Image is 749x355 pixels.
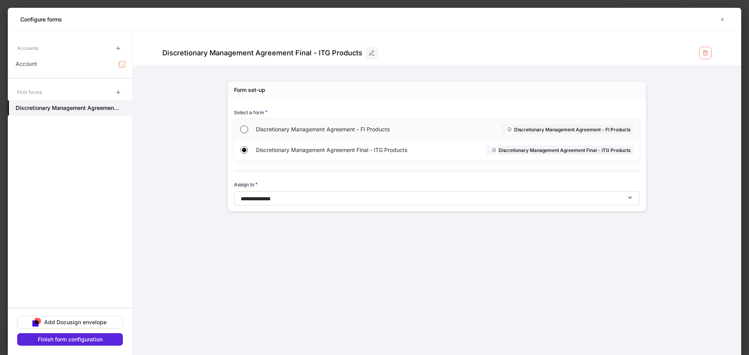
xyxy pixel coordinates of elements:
div: Discretionary Management Agreement Final - ITG Products [486,145,634,155]
h5: Discretionary Management Agreement Final - ITG Products [16,104,120,112]
h5: Configure forms [20,16,62,23]
div: Add Docusign envelope [44,318,106,326]
h6: Assign to [234,180,258,188]
div: Form set-up [234,86,265,94]
p: Account [16,60,37,68]
div: Discretionary Management Agreement - FI Products [502,125,634,134]
a: Discretionary Management Agreement Final - ITG Products [8,100,132,116]
button: Add Docusign envelope [17,316,123,329]
div: Finish form configuration [38,336,103,343]
span: Discretionary Management Agreement - FI Products [256,125,440,133]
div: Accounts [17,41,38,55]
div: Discretionary Management Agreement Final - ITG Products [162,48,362,58]
div: Firm forms [17,85,42,99]
span: Discretionary Management Agreement Final - ITG Products [256,146,440,154]
a: Account [8,56,132,72]
button: Finish form configuration [17,333,123,346]
h6: Select a form [234,108,268,116]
